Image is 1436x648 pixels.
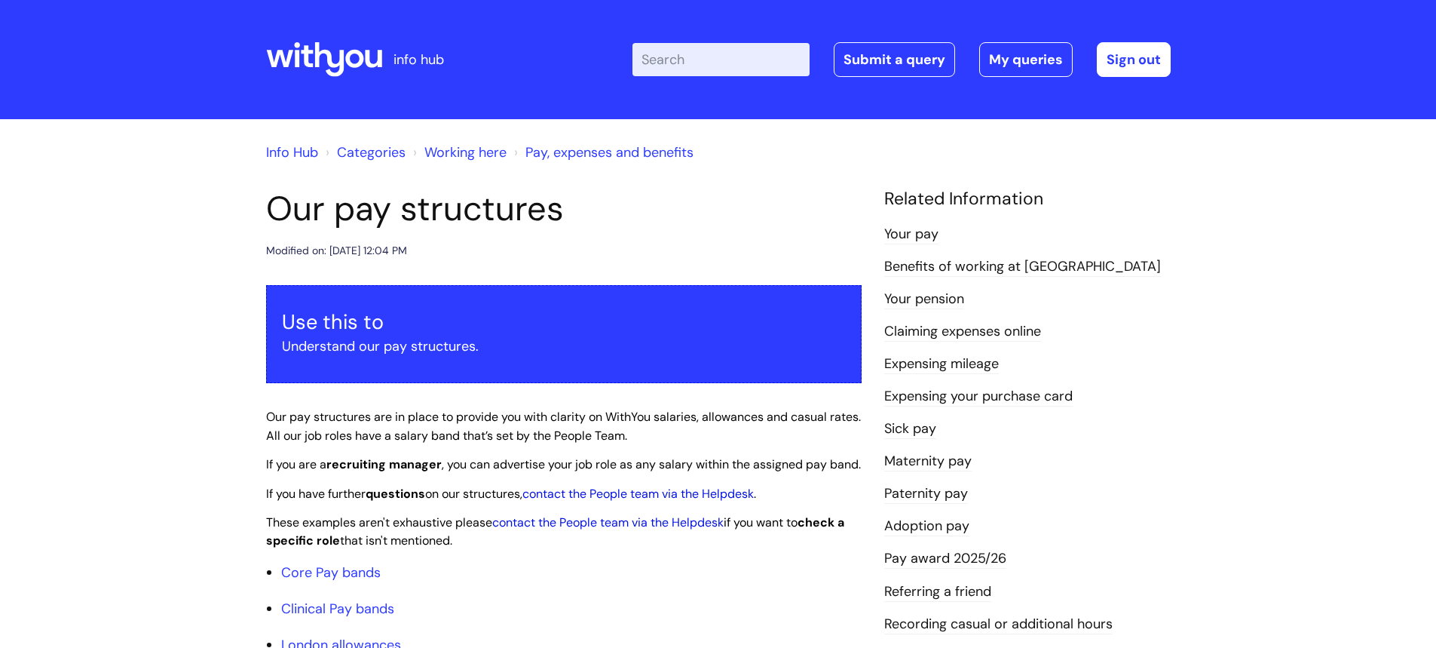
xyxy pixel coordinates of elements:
a: Pay, expenses and benefits [525,143,694,161]
span: If you have further on our structures, . [266,486,756,502]
h3: Use this to [282,310,846,334]
p: info hub [393,48,444,72]
div: Modified on: [DATE] 12:04 PM [266,241,407,260]
a: Sign out [1097,42,1171,77]
a: Your pension [884,290,964,309]
a: Core Pay bands [281,564,381,582]
a: Benefits of working at [GEOGRAPHIC_DATA] [884,257,1161,277]
h1: Our pay structures [266,189,862,229]
span: These examples aren't exhaustive please if you want to that isn't mentioned. [266,514,844,549]
li: Working here [409,140,507,164]
a: Working here [424,143,507,161]
a: Categories [337,143,406,161]
a: Expensing your purchase card [884,387,1073,407]
span: If you are a , you can advertise your job role as any salary within the assigned pay band. [266,456,861,472]
a: Clinical Pay bands [281,600,394,618]
a: contact the People team via the Helpdesk [522,486,754,502]
a: Referring a friend [884,582,991,602]
strong: recruiting manager [326,456,442,472]
h4: Related Information [884,189,1171,210]
a: My queries [979,42,1073,77]
strong: questions [366,486,425,502]
a: Paternity pay [884,484,968,504]
a: Recording casual or additional hours [884,615,1113,634]
a: Sick pay [884,419,936,439]
a: contact the People team via the Helpdesk [492,514,724,530]
a: Adoption pay [884,517,969,536]
div: | - [632,42,1171,77]
a: Maternity pay [884,452,972,471]
a: Expensing mileage [884,355,999,374]
a: Claiming expenses online [884,322,1041,342]
a: Your pay [884,225,938,244]
span: Our pay structures are in place to provide you with clarity on WithYou salaries, allowances and c... [266,409,861,444]
a: Submit a query [834,42,955,77]
li: Pay, expenses and benefits [510,140,694,164]
a: Pay award 2025/26 [884,549,1006,569]
p: Understand our pay structures. [282,334,846,358]
li: Solution home [322,140,406,164]
input: Search [632,43,810,76]
a: Info Hub [266,143,318,161]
